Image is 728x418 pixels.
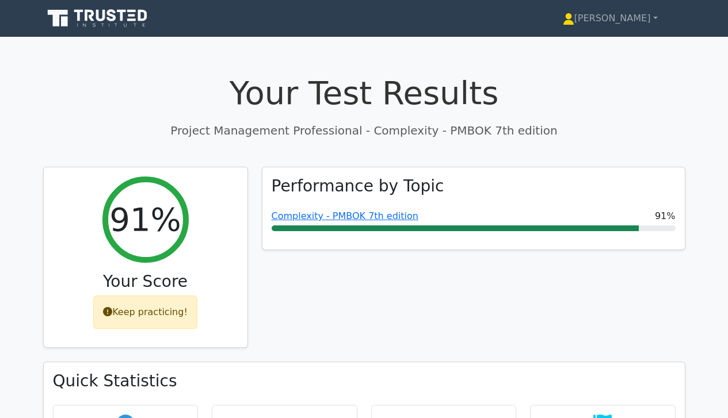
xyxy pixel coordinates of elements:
[93,296,197,329] div: Keep practicing!
[535,7,685,30] a: [PERSON_NAME]
[43,74,685,112] h1: Your Test Results
[109,200,181,239] h2: 91%
[655,209,676,223] span: 91%
[272,177,444,196] h3: Performance by Topic
[53,272,238,292] h3: Your Score
[272,210,418,221] a: Complexity - PMBOK 7th edition
[53,371,676,391] h3: Quick Statistics
[43,122,685,139] p: Project Management Professional - Complexity - PMBOK 7th edition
